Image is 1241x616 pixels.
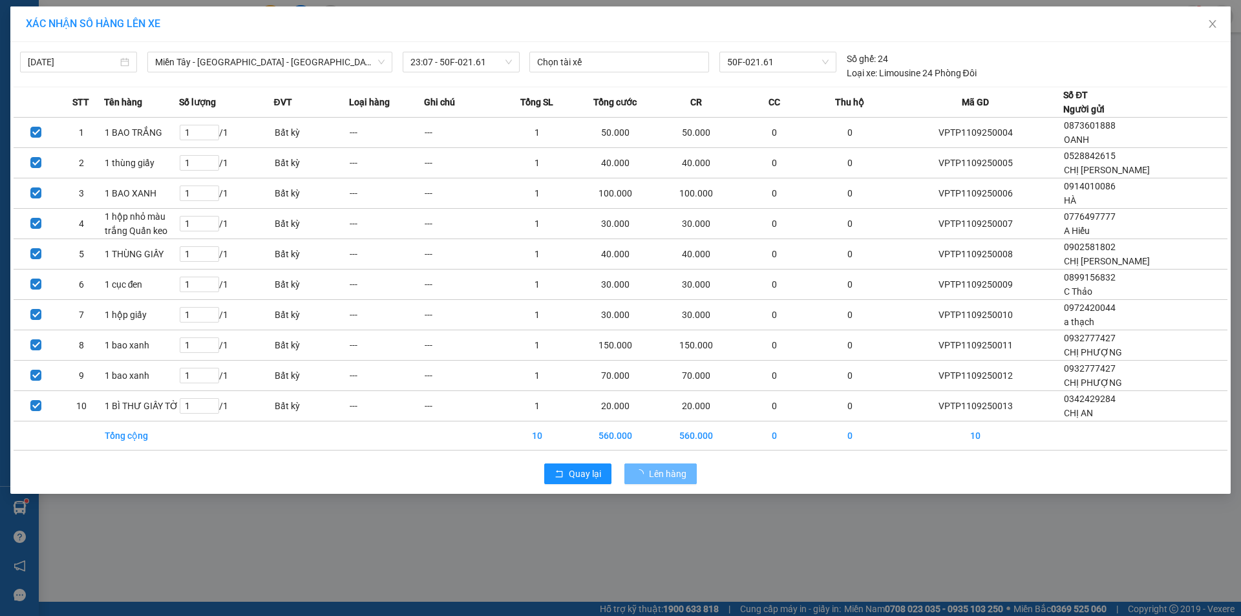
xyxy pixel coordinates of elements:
[500,239,575,270] td: 1
[179,209,274,239] td: / 1
[1064,377,1122,388] span: CHỊ PHƯỢNG
[635,469,649,478] span: loading
[104,330,179,361] td: 1 bao xanh
[500,330,575,361] td: 1
[575,209,656,239] td: 30.000
[377,58,385,66] span: down
[104,209,179,239] td: 1 hộp nhỏ màu trắng Quấn keo
[104,178,179,209] td: 1 BAO XANH
[812,178,887,209] td: 0
[812,209,887,239] td: 0
[424,178,499,209] td: ---
[1064,303,1116,313] span: 0972420044
[847,66,977,80] div: Limousine 24 Phòng Đôi
[179,178,274,209] td: / 1
[500,209,575,239] td: 1
[575,239,656,270] td: 40.000
[274,361,349,391] td: Bất kỳ
[847,52,876,66] span: Số ghế:
[274,300,349,330] td: Bất kỳ
[887,148,1063,178] td: VPTP1109250005
[656,421,737,451] td: 560.000
[349,148,424,178] td: ---
[887,209,1063,239] td: VPTP1109250007
[179,330,274,361] td: / 1
[1064,408,1093,418] span: CHỊ AN
[274,209,349,239] td: Bất kỳ
[575,391,656,421] td: 20.000
[179,95,216,109] span: Số lượng
[1064,242,1116,252] span: 0902581802
[1064,394,1116,404] span: 0342429284
[1064,317,1094,327] span: a thạch
[500,178,575,209] td: 1
[179,148,274,178] td: / 1
[179,391,274,421] td: / 1
[424,95,455,109] span: Ghi chú
[59,178,104,209] td: 3
[737,330,812,361] td: 0
[59,118,104,148] td: 1
[424,361,499,391] td: ---
[812,361,887,391] td: 0
[179,361,274,391] td: / 1
[1064,181,1116,191] span: 0914010086
[962,95,989,109] span: Mã GD
[887,178,1063,209] td: VPTP1109250006
[500,118,575,148] td: 1
[104,391,179,421] td: 1 BÌ THƯ GIẤY TỜ
[737,239,812,270] td: 0
[424,300,499,330] td: ---
[1063,88,1105,116] div: Số ĐT Người gửi
[274,118,349,148] td: Bất kỳ
[656,118,737,148] td: 50.000
[83,19,124,124] b: Biên nhận gởi hàng hóa
[887,391,1063,421] td: VPTP1109250013
[179,270,274,300] td: / 1
[624,463,697,484] button: Lên hàng
[544,463,611,484] button: rollbackQuay lại
[179,118,274,148] td: / 1
[1064,134,1089,145] span: OANH
[835,95,864,109] span: Thu hộ
[274,391,349,421] td: Bất kỳ
[500,270,575,300] td: 1
[737,300,812,330] td: 0
[1064,347,1122,357] span: CHỊ PHƯỢNG
[59,361,104,391] td: 9
[1064,363,1116,374] span: 0932777427
[59,239,104,270] td: 5
[500,300,575,330] td: 1
[179,239,274,270] td: / 1
[727,52,828,72] span: 50F-021.61
[410,52,512,72] span: 23:07 - 50F-021.61
[737,148,812,178] td: 0
[349,178,424,209] td: ---
[656,239,737,270] td: 40.000
[887,300,1063,330] td: VPTP1109250010
[656,330,737,361] td: 150.000
[555,469,564,480] span: rollback
[104,421,179,451] td: Tổng cộng
[274,330,349,361] td: Bất kỳ
[812,330,887,361] td: 0
[656,300,737,330] td: 30.000
[656,270,737,300] td: 30.000
[1064,226,1090,236] span: A Hiếu
[72,95,89,109] span: STT
[575,421,656,451] td: 560.000
[887,421,1063,451] td: 10
[656,209,737,239] td: 30.000
[1064,333,1116,343] span: 0932777427
[887,330,1063,361] td: VPTP1109250011
[593,95,637,109] span: Tổng cước
[887,118,1063,148] td: VPTP1109250004
[1064,151,1116,161] span: 0528842615
[737,209,812,239] td: 0
[26,17,160,30] span: XÁC NHẬN SỐ HÀNG LÊN XE
[812,421,887,451] td: 0
[575,300,656,330] td: 30.000
[349,118,424,148] td: ---
[812,148,887,178] td: 0
[1064,195,1076,206] span: HÀ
